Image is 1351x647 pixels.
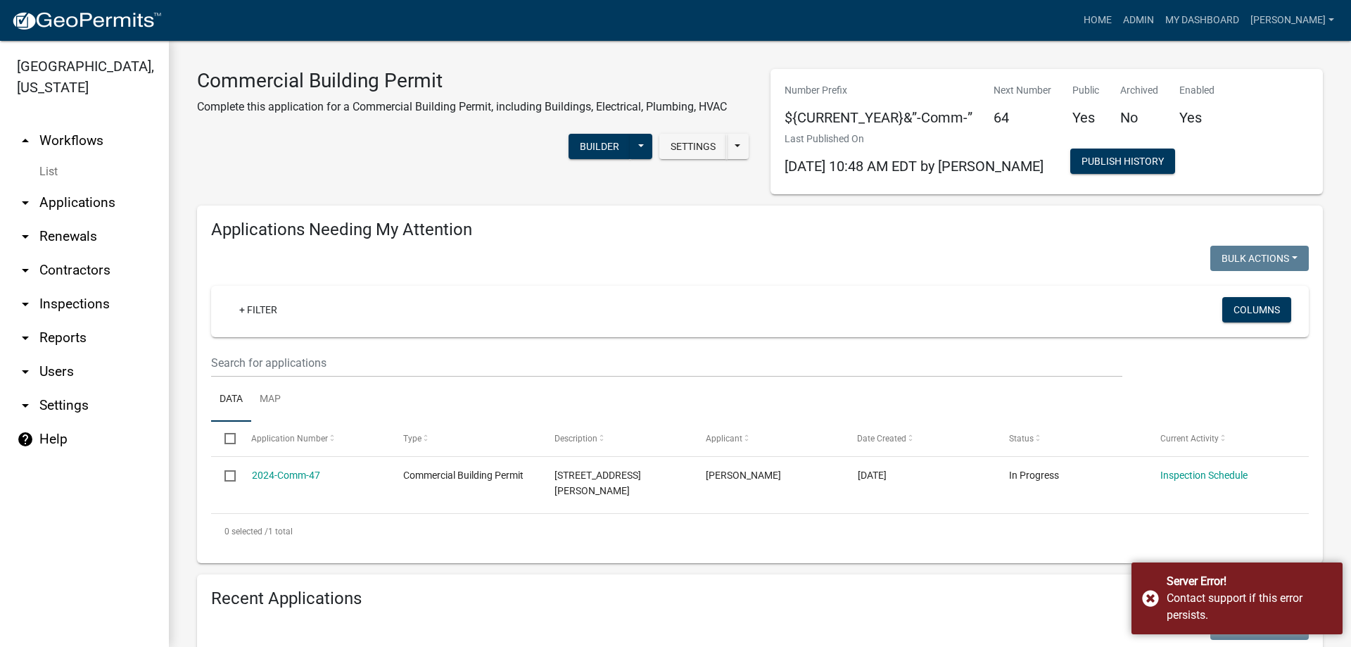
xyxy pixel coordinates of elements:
a: My Dashboard [1160,7,1245,34]
a: + Filter [228,297,288,322]
h5: ${CURRENT_YEAR}&”-Comm-” [785,109,972,126]
div: Server Error! [1167,573,1332,590]
h5: No [1120,109,1158,126]
a: [PERSON_NAME] [1245,7,1340,34]
div: Contact support if this error persists. [1167,590,1332,624]
h5: 64 [994,109,1051,126]
h4: Applications Needing My Attention [211,220,1309,240]
wm-modal-confirm: Workflow Publish History [1070,157,1175,168]
i: arrow_drop_down [17,397,34,414]
h5: Yes [1072,109,1099,126]
h3: Commercial Building Permit [197,69,727,93]
datatable-header-cell: Select [211,422,238,456]
datatable-header-cell: Current Activity [1147,422,1298,456]
span: 10/15/2024 [858,470,887,481]
p: Archived [1120,83,1158,98]
h5: Yes [1179,109,1214,126]
span: Current Activity [1160,434,1219,444]
i: arrow_drop_down [17,228,34,245]
span: Application Number [252,434,329,444]
a: Home [1078,7,1117,34]
p: Public [1072,83,1099,98]
a: Data [211,377,251,422]
button: Builder [569,134,630,159]
p: Enabled [1179,83,1214,98]
i: arrow_drop_down [17,329,34,346]
p: Next Number [994,83,1051,98]
datatable-header-cell: Application Number [238,422,389,456]
span: Date Created [858,434,907,444]
i: arrow_drop_down [17,194,34,211]
i: arrow_drop_down [17,296,34,313]
datatable-header-cell: Description [541,422,692,456]
input: Search for applications [211,348,1122,377]
button: Bulk Actions [1210,246,1309,271]
i: arrow_drop_down [17,262,34,279]
i: help [17,431,34,448]
i: arrow_drop_down [17,363,34,380]
div: 1 total [211,514,1309,549]
button: Columns [1222,297,1291,322]
span: [DATE] 10:48 AM EDT by [PERSON_NAME] [785,158,1044,175]
span: Commercial Building Permit [403,470,524,481]
button: Publish History [1070,149,1175,174]
span: Type [403,434,421,444]
datatable-header-cell: Type [390,422,541,456]
span: 145 N DUGGER AVE [554,470,641,497]
span: In Progress [1009,470,1059,481]
span: 0 selected / [224,527,268,536]
h4: Recent Applications [211,589,1309,609]
a: Admin [1117,7,1160,34]
p: Complete this application for a Commercial Building Permit, including Buildings, Electrical, Plum... [197,99,727,115]
span: Description [554,434,597,444]
i: arrow_drop_up [17,132,34,149]
p: Number Prefix [785,83,972,98]
a: Inspection Schedule [1160,470,1248,481]
button: Settings [659,134,727,159]
a: Map [251,377,289,422]
a: 2024-Comm-47 [252,470,320,481]
datatable-header-cell: Status [996,422,1147,456]
span: Applicant [706,434,742,444]
datatable-header-cell: Applicant [692,422,844,456]
span: Status [1009,434,1034,444]
p: Last Published On [785,132,1044,146]
span: William Anderson [706,470,781,481]
datatable-header-cell: Date Created [844,422,995,456]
